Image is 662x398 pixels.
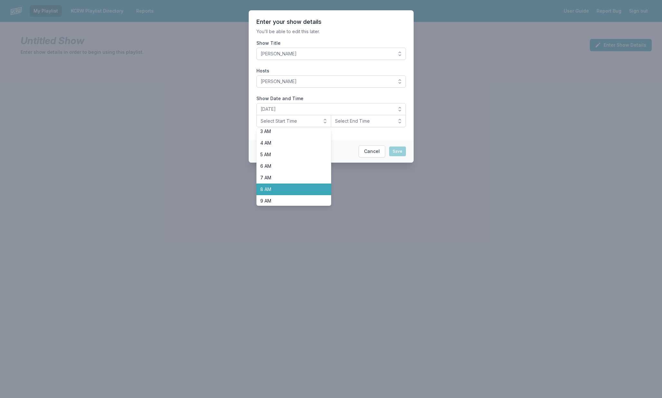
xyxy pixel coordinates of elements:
legend: Show Date and Time [256,95,303,102]
span: 3 AM [260,128,320,135]
p: You’ll be able to edit this later. [256,28,406,35]
label: Hosts [256,68,406,74]
header: Enter your show details [256,18,406,26]
span: 5 AM [260,151,320,158]
span: 6 AM [260,163,320,169]
span: [DATE] [261,106,393,112]
label: Show Title [256,40,406,46]
button: [PERSON_NAME] [256,48,406,60]
span: Select End Time [335,118,393,124]
span: [PERSON_NAME] [261,51,393,57]
span: 7 AM [260,175,320,181]
span: [PERSON_NAME] [261,78,393,85]
button: Cancel [359,145,385,157]
span: 8 AM [260,186,320,193]
button: [DATE] [256,103,406,115]
button: [PERSON_NAME] [256,75,406,88]
button: Select End Time [331,115,406,127]
button: Select Start Time [256,115,331,127]
button: Save [389,147,406,156]
span: 9 AM [260,198,320,204]
span: Select Start Time [261,118,318,124]
span: 4 AM [260,140,320,146]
